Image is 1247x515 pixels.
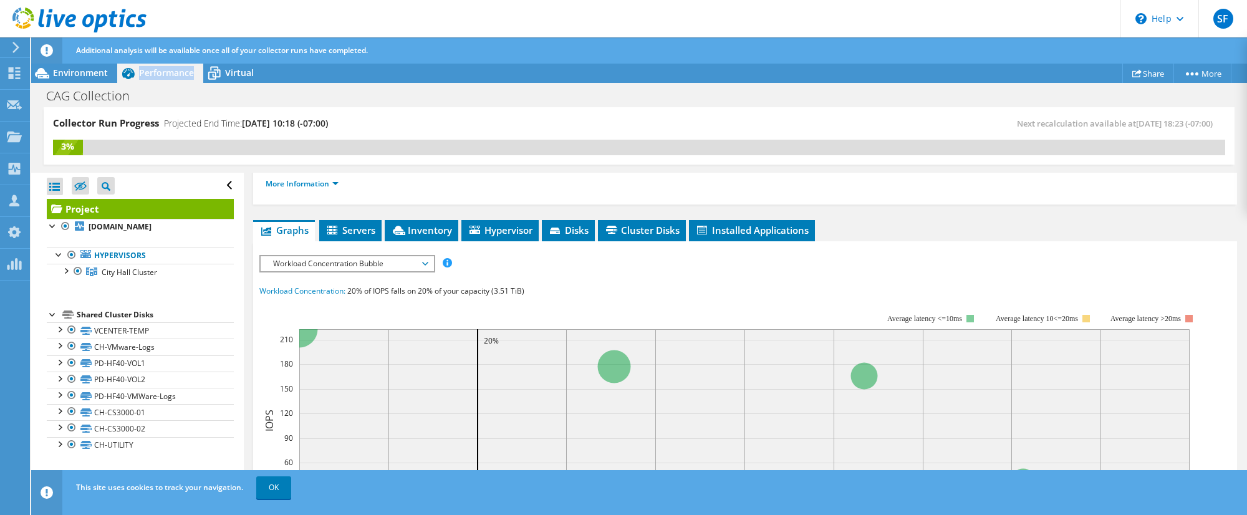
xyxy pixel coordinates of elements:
[53,67,108,79] span: Environment
[225,67,254,79] span: Virtual
[47,219,234,235] a: [DOMAIN_NAME]
[262,410,276,431] text: IOPS
[280,334,293,345] text: 210
[47,404,234,420] a: CH-CS3000-01
[47,264,234,280] a: City Hall Cluster
[164,117,328,130] h4: Projected End Time:
[1017,118,1219,129] span: Next recalculation available at
[89,221,152,232] b: [DOMAIN_NAME]
[604,224,680,236] span: Cluster Disks
[1173,64,1231,83] a: More
[280,383,293,394] text: 150
[102,267,157,277] span: City Hall Cluster
[47,199,234,219] a: Project
[41,89,149,103] h1: CAG Collection
[996,314,1078,323] tspan: Average latency 10<=20ms
[47,437,234,453] a: CH-UTILITY
[76,482,243,493] span: This site uses cookies to track your navigation.
[47,355,234,372] a: PD-HF40-VOL1
[1136,118,1213,129] span: [DATE] 18:23 (-07:00)
[47,388,234,404] a: PD-HF40-VMWare-Logs
[1135,13,1147,24] svg: \n
[47,372,234,388] a: PD-HF40-VOL2
[484,335,499,346] text: 20%
[284,457,293,468] text: 60
[548,224,589,236] span: Disks
[259,224,309,236] span: Graphs
[47,248,234,264] a: Hypervisors
[391,224,452,236] span: Inventory
[280,408,293,418] text: 120
[695,224,809,236] span: Installed Applications
[139,67,194,79] span: Performance
[242,117,328,129] span: [DATE] 10:18 (-07:00)
[1110,314,1181,323] text: Average latency >20ms
[280,359,293,369] text: 180
[1213,9,1233,29] span: SF
[47,420,234,436] a: CH-CS3000-02
[53,140,83,153] div: 3%
[76,45,368,55] span: Additional analysis will be available once all of your collector runs have completed.
[256,476,291,499] a: OK
[347,286,524,296] span: 20% of IOPS falls on 20% of your capacity (3.51 TiB)
[259,286,345,296] span: Workload Concentration:
[266,178,339,189] a: More Information
[47,339,234,355] a: CH-VMware-Logs
[267,256,427,271] span: Workload Concentration Bubble
[468,224,532,236] span: Hypervisor
[1122,64,1174,83] a: Share
[77,307,234,322] div: Shared Cluster Disks
[47,322,234,339] a: VCENTER-TEMP
[325,224,375,236] span: Servers
[887,314,962,323] tspan: Average latency <=10ms
[284,433,293,443] text: 90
